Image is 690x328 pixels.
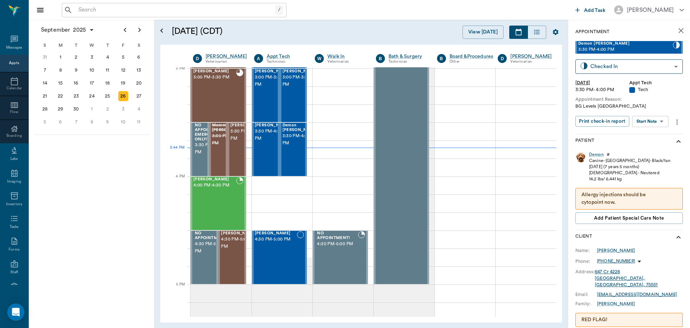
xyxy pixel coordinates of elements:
[575,86,629,93] div: 3:30 PM - 4:00 PM
[134,104,144,114] div: Saturday, October 4, 2025
[282,132,318,147] span: 3:30 PM - 4:00 PM
[597,292,677,297] a: [EMAIL_ADDRESS][DOMAIN_NAME]
[280,122,307,176] div: CHECKED_IN, 3:30 PM - 4:00 PM
[388,53,426,60] a: Bath & Surgery
[282,123,318,132] span: Demon [PERSON_NAME]
[134,52,144,62] div: Saturday, September 6, 2025
[118,117,128,127] div: Friday, October 10, 2025
[166,281,185,299] div: 5 PM
[84,40,100,51] div: W
[255,69,291,74] span: [PERSON_NAME]
[190,230,218,284] div: BOOKED, 4:30 PM - 5:00 PM
[118,65,128,75] div: Friday, September 12, 2025
[275,5,283,15] div: /
[87,91,97,101] div: Wednesday, September 24, 2025
[157,17,166,45] button: Open calendar
[221,231,257,236] span: [PERSON_NAME]
[172,26,340,37] h5: [DATE] (CDT)
[102,78,112,88] div: Thursday, September 18, 2025
[10,224,19,230] div: Tasks
[102,104,112,114] div: Thursday, October 2, 2025
[317,231,358,241] span: NO APPOINTMENT!
[252,68,280,122] div: CHECKED_OUT, 3:00 PM - 3:30 PM
[636,117,657,126] div: Start Note
[195,141,228,156] span: 3:30 PM - 4:00 PM
[75,5,275,15] input: Search
[595,270,658,287] a: 647 Cr 4228[GEOGRAPHIC_DATA], [GEOGRAPHIC_DATA], 75551
[629,86,683,93] div: Tech
[55,104,65,114] div: Monday, September 29, 2025
[212,132,248,147] span: 3:30 PM - 4:00 PM
[118,52,128,62] div: Friday, September 5, 2025
[674,23,688,38] button: close
[33,3,47,17] button: Close drawer
[40,25,72,35] span: September
[581,316,677,324] p: RED FLAG!
[10,270,18,275] div: Staff
[674,137,683,146] svg: show more
[280,68,307,122] div: CHECKED_OUT, 3:00 PM - 3:30 PM
[195,123,228,141] span: NO APPOINTMENT! EMERGENCY ONLY!
[327,53,365,60] a: Walk In
[87,78,97,88] div: Wednesday, September 17, 2025
[71,65,81,75] div: Tuesday, September 9, 2025
[7,304,24,321] div: Open Intercom Messenger
[6,45,23,50] div: Messages
[55,78,65,88] div: Monday, September 15, 2025
[118,23,132,37] button: Previous page
[671,116,683,128] button: more
[327,59,365,65] div: Veterinarian
[100,40,115,51] div: T
[575,233,592,242] p: Client
[674,233,683,242] svg: show more
[71,91,81,101] div: Tuesday, September 23, 2025
[118,91,128,101] div: Today, Friday, September 26, 2025
[575,269,595,275] div: Address:
[388,59,426,65] div: Technician
[627,6,674,14] div: [PERSON_NAME]
[450,53,493,60] a: Board &Procedures
[55,91,65,101] div: Monday, September 22, 2025
[575,80,629,86] div: [DATE]
[87,117,97,127] div: Wednesday, October 8, 2025
[581,191,677,206] p: Allergy injections should be cytopoint now.
[71,52,81,62] div: Tuesday, September 2, 2025
[267,53,304,60] a: Appt Tech
[195,231,228,241] span: NO APPOINTMENT!
[510,59,552,65] div: Veterinarian
[193,177,236,182] span: [PERSON_NAME]
[72,25,87,35] span: 2025
[131,40,147,51] div: S
[252,230,307,284] div: NOT_CONFIRMED, 4:30 PM - 5:00 PM
[575,116,629,127] button: Print check-in report
[575,28,609,35] p: Appointment
[190,176,246,230] div: BOOKED, 4:00 PM - 4:30 PM
[6,202,22,207] div: Inventory
[218,230,246,284] div: NOT_CONFIRMED, 4:30 PM - 5:00 PM
[193,54,202,63] div: D
[118,78,128,88] div: Friday, September 19, 2025
[254,54,263,63] div: A
[597,247,635,254] a: [PERSON_NAME]
[575,96,683,103] div: Appointment Reason:
[510,53,552,60] a: [PERSON_NAME]
[450,59,493,65] div: Other
[115,40,131,51] div: F
[230,128,266,142] span: 3:30 PM - 4:00 PM
[102,117,112,127] div: Thursday, October 9, 2025
[193,74,236,81] span: 3:00 PM - 3:30 PM
[589,152,604,158] a: Demon
[87,104,97,114] div: Wednesday, October 1, 2025
[53,40,69,51] div: M
[230,123,266,128] span: [PERSON_NAME]
[102,91,112,101] div: Thursday, September 25, 2025
[578,46,673,53] span: 3:30 PM - 4:00 PM
[55,52,65,62] div: Monday, September 1, 2025
[40,78,50,88] div: Sunday, September 14, 2025
[206,53,247,60] div: [PERSON_NAME]
[134,78,144,88] div: Saturday, September 20, 2025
